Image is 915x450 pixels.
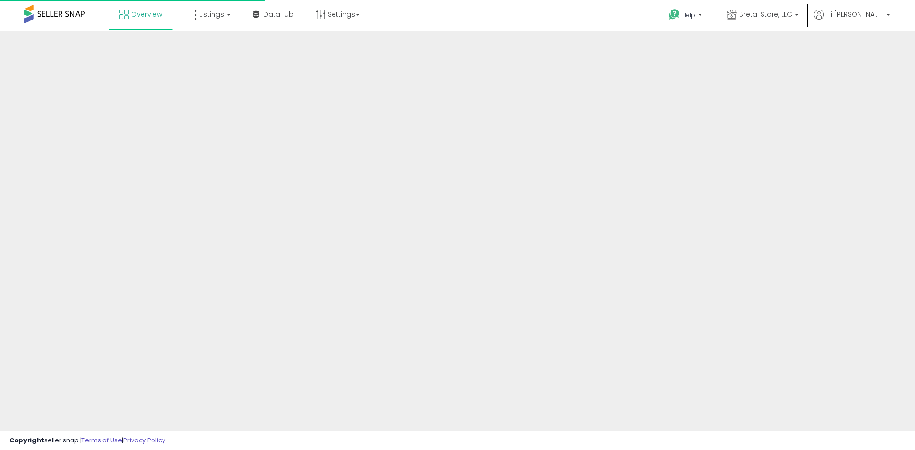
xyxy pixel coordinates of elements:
span: Bretal Store, LLC [739,10,792,19]
span: DataHub [264,10,294,19]
a: Help [661,1,712,31]
span: Hi [PERSON_NAME] [826,10,884,19]
a: Hi [PERSON_NAME] [814,10,890,31]
span: Help [682,11,695,19]
span: Listings [199,10,224,19]
span: Overview [131,10,162,19]
i: Get Help [668,9,680,20]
